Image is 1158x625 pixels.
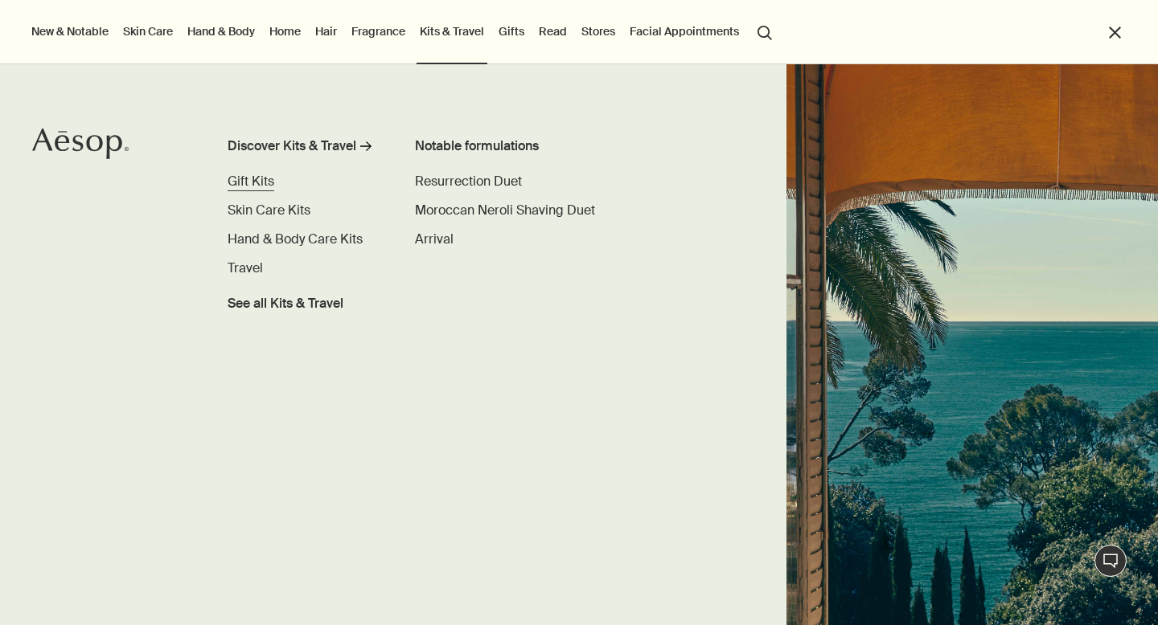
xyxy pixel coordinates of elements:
a: See all Kits & Travel [228,288,343,313]
a: Gift Kits [228,172,274,191]
a: Discover Kits & Travel [228,137,380,162]
a: Arrival [415,230,454,249]
a: Skin Care Kits [228,201,310,220]
a: Hair [312,21,340,42]
img: Ocean scenery viewed from open shutter windows. [786,64,1158,625]
span: Gift Kits [228,173,274,190]
span: See all Kits & Travel [228,294,343,313]
a: Hand & Body Care Kits [228,230,363,249]
button: Stores [578,21,618,42]
span: Hand & Body Care Kits [228,231,363,247]
a: Moroccan Neroli Shaving Duet [415,201,595,220]
span: Resurrection Duet [415,173,522,190]
div: Notable formulations [415,137,601,156]
a: Gifts [495,21,528,42]
a: Resurrection Duet [415,172,522,191]
button: Live Assistance [1094,545,1127,577]
a: Fragrance [348,21,409,42]
svg: Aesop [32,128,129,160]
a: Kits & Travel [417,21,487,42]
button: Close the Menu [1106,23,1124,42]
button: New & Notable [28,21,112,42]
span: Moroccan Neroli Shaving Duet [415,202,595,219]
a: Read [536,21,570,42]
div: Discover Kits & Travel [228,137,356,156]
a: Aesop [28,124,133,168]
a: Skin Care [120,21,176,42]
a: Facial Appointments [626,21,742,42]
button: Open search [750,16,779,47]
a: Travel [228,259,263,278]
a: Home [266,21,304,42]
a: Hand & Body [184,21,258,42]
span: Travel [228,259,263,276]
span: Skin Care Kits [228,202,310,219]
span: Arrival [415,231,454,247]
